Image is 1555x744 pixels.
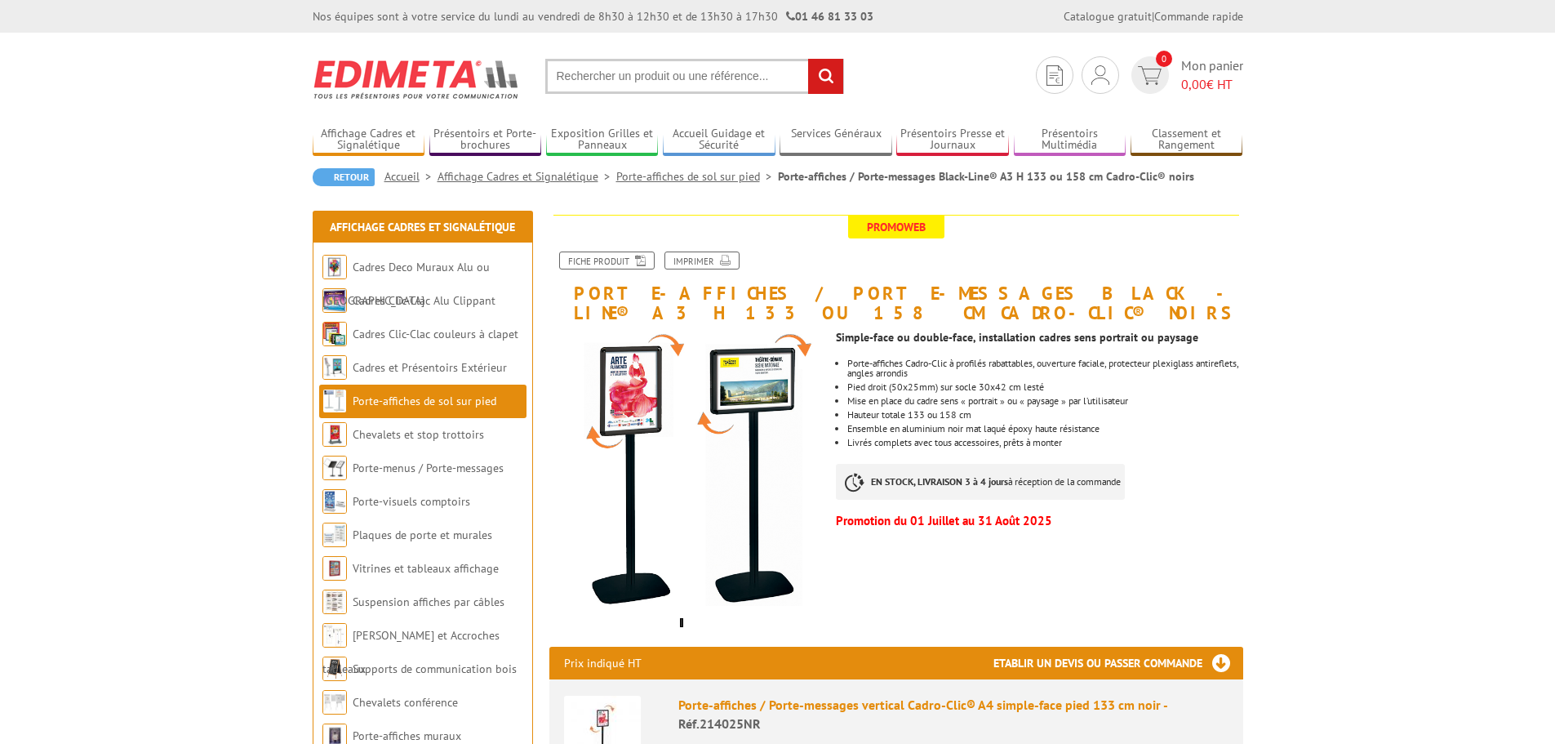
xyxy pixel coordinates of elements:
[322,322,347,346] img: Cadres Clic-Clac couleurs à clapet
[322,456,347,480] img: Porte-menus / Porte-messages
[353,494,470,509] a: Porte-visuels comptoirs
[871,475,1008,488] strong: EN STOCK, LIVRAISON 3 à 4 jours
[322,489,347,514] img: Porte-visuels comptoirs
[1091,65,1109,85] img: devis rapide
[353,427,484,442] a: Chevalets et stop trottoirs
[848,216,944,238] span: Promoweb
[353,595,504,609] a: Suspension affiches par câbles
[836,516,1242,526] p: Promotion du 01 Juillet au 31 Août 2025
[847,438,1242,448] li: Livrés complets avec tous accessoires, prêts à monter
[322,389,347,413] img: Porte-affiches de sol sur pied
[322,590,347,614] img: Suspension affiches par câbles
[353,360,507,375] a: Cadres et Présentoirs Extérieur
[896,127,1009,154] a: Présentoirs Presse et Journaux
[353,394,496,408] a: Porte-affiches de sol sur pied
[313,8,873,25] div: Nos équipes sont à votre service du lundi au vendredi de 8h30 à 12h30 et de 13h30 à 17h30
[353,728,461,743] a: Porte-affiches muraux
[1046,65,1063,86] img: devis rapide
[1181,76,1206,92] span: 0,00
[384,169,438,184] a: Accueil
[786,9,873,24] strong: 01 46 81 33 03
[322,422,347,447] img: Chevalets et stop trottoirs
[847,410,1242,420] p: Hauteur totale 133 ou 158 cm
[664,252,740,270] a: Imprimer
[678,715,761,732] span: Réf.214025NR
[353,695,458,710] a: Chevalets conférence
[322,690,347,715] img: Chevalets conférence
[322,556,347,581] img: Vitrines et tableaux affichage
[836,464,1125,500] p: à réception de la commande
[313,49,521,109] img: Edimeta
[847,424,1242,434] li: Ensemble en aluminium noir mat laqué époxy haute résistance
[546,127,659,154] a: Exposition Grilles et Panneaux
[322,260,490,308] a: Cadres Deco Muraux Alu ou [GEOGRAPHIC_DATA]
[322,255,347,279] img: Cadres Deco Muraux Alu ou Bois
[1064,8,1243,25] div: |
[322,523,347,547] img: Plaques de porte et murales
[353,528,492,542] a: Plaques de porte et murales
[1014,127,1126,154] a: Présentoirs Multimédia
[616,169,778,184] a: Porte-affiches de sol sur pied
[313,127,425,154] a: Affichage Cadres et Signalétique
[993,647,1243,679] h3: Etablir un devis ou passer commande
[353,293,495,308] a: Cadres Clic-Clac Alu Clippant
[322,623,347,648] img: Cimaises et Accroches tableaux
[322,628,500,676] a: [PERSON_NAME] et Accroches tableaux
[564,647,642,679] p: Prix indiqué HT
[1181,56,1243,94] span: Mon panier
[847,359,1242,378] li: Porte-affiches Cadro-Clic à profilés rabattables, ouverture faciale, protecteur plexiglass antire...
[780,127,892,154] a: Services Généraux
[549,331,824,606] img: porte_affiches_de_sol_214000nr.jpg
[1181,75,1243,94] span: € HT
[353,561,499,576] a: Vitrines et tableaux affichage
[808,59,843,94] input: rechercher
[778,168,1194,185] li: Porte-affiches / Porte-messages Black-Line® A3 H 133 ou 158 cm Cadro-Clic® noirs
[663,127,775,154] a: Accueil Guidage et Sécurité
[438,169,616,184] a: Affichage Cadres et Signalétique
[836,330,1198,345] strong: Simple-face ou double-face, installation cadres sens portrait ou paysage
[353,327,518,341] a: Cadres Clic-Clac couleurs à clapet
[1138,66,1162,85] img: devis rapide
[847,396,1242,406] li: Mise en place du cadre sens « portrait » ou « paysage » par l’utilisateur
[1064,9,1152,24] a: Catalogue gratuit
[1156,51,1172,67] span: 0
[353,461,504,475] a: Porte-menus / Porte-messages
[559,252,655,270] a: Fiche produit
[313,168,375,186] a: Retour
[353,662,517,676] a: Supports de communication bois
[678,696,1228,733] div: Porte-affiches / Porte-messages vertical Cadro-Clic® A4 simple-face pied 133 cm noir -
[429,127,542,154] a: Présentoirs et Porte-brochures
[322,355,347,380] img: Cadres et Présentoirs Extérieur
[1154,9,1243,24] a: Commande rapide
[1127,56,1243,94] a: devis rapide 0 Mon panier 0,00€ HT
[330,220,515,234] a: Affichage Cadres et Signalétique
[545,59,844,94] input: Rechercher un produit ou une référence...
[847,382,1242,392] p: Pied droit (50x25mm) sur socle 30x42 cm lesté
[1131,127,1243,154] a: Classement et Rangement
